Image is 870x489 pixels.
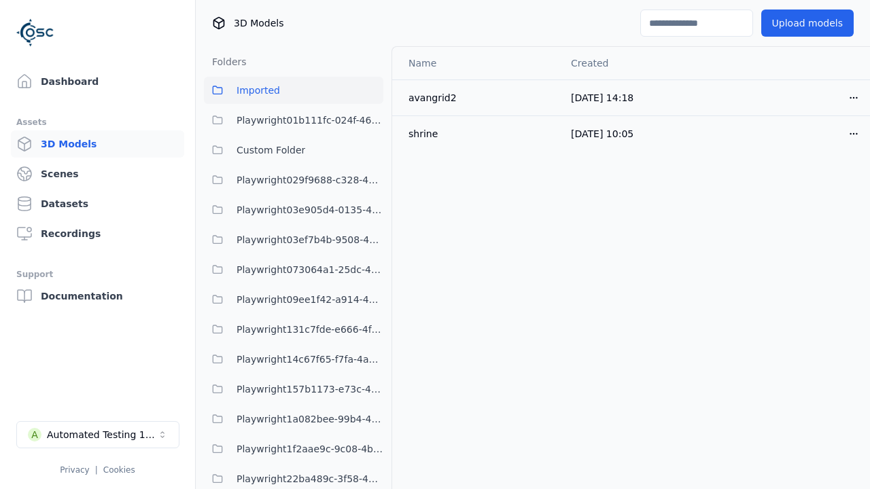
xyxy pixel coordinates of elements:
a: Scenes [11,160,184,187]
img: Logo [16,14,54,52]
a: Recordings [11,220,184,247]
span: [DATE] 14:18 [571,92,633,103]
div: avangrid2 [408,91,549,105]
span: Playwright14c67f65-f7fa-4a69-9dce-fa9a259dcaa1 [237,351,383,367]
span: Playwright1f2aae9c-9c08-4bb6-a2d5-dc0ac64e971c [237,441,383,457]
span: Playwright03ef7b4b-9508-47f0-8afd-5e0ec78663fc [237,232,383,248]
button: Imported [204,77,383,104]
span: 3D Models [234,16,283,30]
span: Playwright073064a1-25dc-42be-bd5d-9b023c0ea8dd [237,261,383,278]
button: Upload models [761,10,854,37]
button: Playwright03ef7b4b-9508-47f0-8afd-5e0ec78663fc [204,226,383,253]
div: shrine [408,127,549,141]
a: Privacy [60,465,89,475]
button: Playwright14c67f65-f7fa-4a69-9dce-fa9a259dcaa1 [204,346,383,373]
span: Playwright157b1173-e73c-4808-a1ac-12e2e4cec217 [237,381,383,397]
span: Playwright1a082bee-99b4-4375-8133-1395ef4c0af5 [237,411,383,427]
a: Cookies [103,465,135,475]
div: Assets [16,114,179,130]
th: Name [392,47,560,79]
button: Playwright1f2aae9c-9c08-4bb6-a2d5-dc0ac64e971c [204,435,383,463]
span: Playwright22ba489c-3f58-40ce-82d9-297bfd19b528 [237,471,383,487]
button: Playwright09ee1f42-a914-43b3-abf1-e7ca57cf5f96 [204,286,383,313]
span: Custom Folder [237,142,305,158]
button: Select a workspace [16,421,179,448]
button: Playwright01b111fc-024f-466d-9bae-c06bfb571c6d [204,107,383,134]
a: Datasets [11,190,184,217]
button: Playwright073064a1-25dc-42be-bd5d-9b023c0ea8dd [204,256,383,283]
a: Dashboard [11,68,184,95]
button: Playwright131c7fde-e666-4f3e-be7e-075966dc97bc [204,316,383,343]
span: Playwright029f9688-c328-482d-9c42-3b0c529f8514 [237,172,383,188]
th: Created [560,47,714,79]
button: Playwright03e905d4-0135-4922-94e2-0c56aa41bf04 [204,196,383,223]
h3: Folders [204,55,247,69]
button: Playwright029f9688-c328-482d-9c42-3b0c529f8514 [204,166,383,194]
span: Playwright03e905d4-0135-4922-94e2-0c56aa41bf04 [237,202,383,218]
span: | [95,465,98,475]
button: Playwright1a082bee-99b4-4375-8133-1395ef4c0af5 [204,405,383,433]
div: Support [16,266,179,283]
button: Playwright157b1173-e73c-4808-a1ac-12e2e4cec217 [204,376,383,403]
div: A [28,428,41,441]
span: Playwright01b111fc-024f-466d-9bae-c06bfb571c6d [237,112,383,128]
a: 3D Models [11,130,184,158]
a: Documentation [11,283,184,310]
span: Imported [237,82,280,98]
span: Playwright131c7fde-e666-4f3e-be7e-075966dc97bc [237,321,383,338]
span: Playwright09ee1f42-a914-43b3-abf1-e7ca57cf5f96 [237,291,383,308]
div: Automated Testing 1 - Playwright [47,428,157,441]
button: Custom Folder [204,137,383,164]
span: [DATE] 10:05 [571,128,633,139]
